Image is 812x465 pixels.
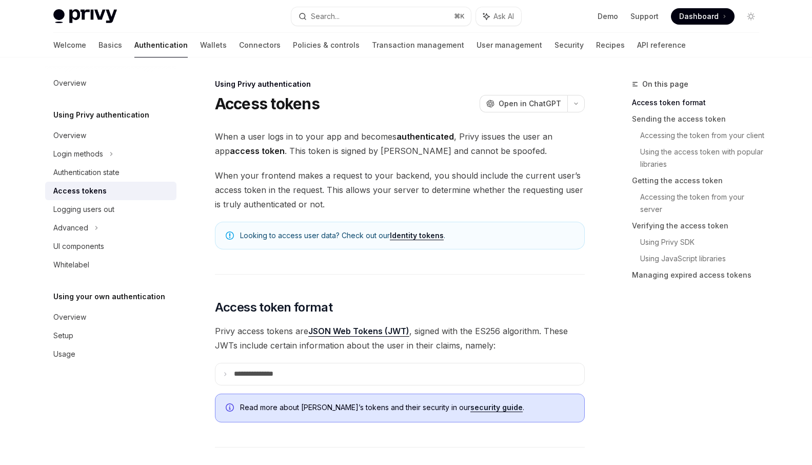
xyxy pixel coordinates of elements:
a: Getting the access token [632,172,767,189]
div: Overview [53,129,86,142]
a: Authentication state [45,163,176,182]
a: Accessing the token from your client [640,127,767,144]
svg: Info [226,403,236,414]
a: Usage [45,345,176,363]
img: light logo [53,9,117,24]
div: UI components [53,240,104,253]
div: Login methods [53,148,103,160]
a: Managing expired access tokens [632,267,767,283]
a: JSON Web Tokens (JWT) [308,326,409,337]
button: Toggle dark mode [743,8,759,25]
h5: Using your own authentication [53,290,165,303]
div: Whitelabel [53,259,89,271]
a: API reference [637,33,686,57]
h5: Using Privy authentication [53,109,149,121]
a: Security [554,33,584,57]
svg: Note [226,231,234,240]
a: Transaction management [372,33,464,57]
a: UI components [45,237,176,256]
button: Ask AI [476,7,521,26]
a: Demo [598,11,618,22]
div: Search... [311,10,340,23]
strong: access token [230,146,285,156]
strong: authenticated [397,131,454,142]
span: Looking to access user data? Check out our . [240,230,574,241]
a: security guide [470,403,523,412]
a: Basics [98,33,122,57]
a: Overview [45,126,176,145]
span: On this page [642,78,688,90]
button: Open in ChatGPT [480,95,567,112]
span: Ask AI [493,11,514,22]
a: Overview [45,308,176,326]
div: Access tokens [53,185,107,197]
a: Using the access token with popular libraries [640,144,767,172]
a: Using JavaScript libraries [640,250,767,267]
span: When a user logs in to your app and becomes , Privy issues the user an app . This token is signed... [215,129,585,158]
a: Sending the access token [632,111,767,127]
span: Privy access tokens are , signed with the ES256 algorithm. These JWTs include certain information... [215,324,585,353]
a: Policies & controls [293,33,360,57]
div: Usage [53,348,75,360]
a: Setup [45,326,176,345]
a: Using Privy SDK [640,234,767,250]
div: Setup [53,330,73,342]
a: Accessing the token from your server [640,189,767,218]
div: Overview [53,311,86,323]
span: Open in ChatGPT [499,99,561,109]
div: Logging users out [53,203,114,216]
a: Welcome [53,33,86,57]
a: Dashboard [671,8,735,25]
a: Support [630,11,659,22]
div: Advanced [53,222,88,234]
span: ⌘ K [454,12,465,21]
a: Verifying the access token [632,218,767,234]
span: Access token format [215,299,333,316]
span: Read more about [PERSON_NAME]’s tokens and their security in our . [240,402,574,413]
div: Overview [53,77,86,89]
div: Authentication state [53,166,120,179]
a: Wallets [200,33,227,57]
a: User management [477,33,542,57]
span: Dashboard [679,11,719,22]
span: When your frontend makes a request to your backend, you should include the current user’s access ... [215,168,585,211]
a: Connectors [239,33,281,57]
a: Logging users out [45,200,176,219]
a: Identity tokens [390,231,444,240]
a: Access token format [632,94,767,111]
div: Using Privy authentication [215,79,585,89]
a: Recipes [596,33,625,57]
a: Overview [45,74,176,92]
a: Access tokens [45,182,176,200]
button: Search...⌘K [291,7,471,26]
a: Authentication [134,33,188,57]
h1: Access tokens [215,94,320,113]
a: Whitelabel [45,256,176,274]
